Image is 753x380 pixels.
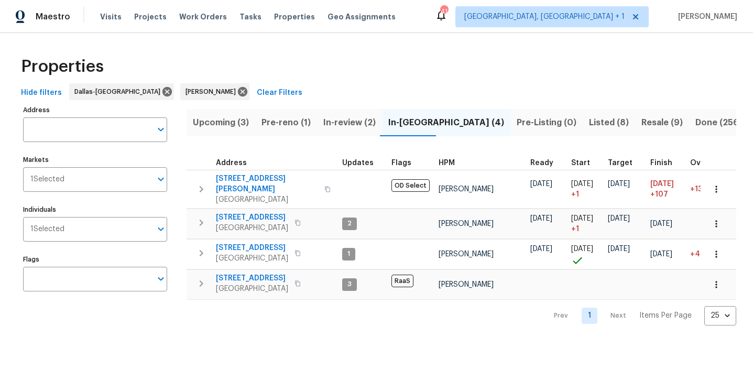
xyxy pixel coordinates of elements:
span: [DATE] [608,215,630,222]
span: Maestro [36,12,70,22]
span: [GEOGRAPHIC_DATA], [GEOGRAPHIC_DATA] + 1 [464,12,625,22]
span: [DATE] [650,251,672,258]
div: Actual renovation start date [571,159,599,167]
span: Properties [274,12,315,22]
span: Geo Assignments [328,12,396,22]
span: Listed (8) [589,115,629,130]
div: Days past target finish date [690,159,727,167]
span: [PERSON_NAME] [439,251,494,258]
span: [STREET_ADDRESS] [216,243,288,253]
td: Project started on time [567,239,604,269]
span: [PERSON_NAME] [185,86,240,97]
span: Target [608,159,632,167]
span: [DATE] [530,215,552,222]
span: Hide filters [21,86,62,100]
span: [GEOGRAPHIC_DATA] [216,194,318,205]
span: Tasks [239,13,261,20]
span: In-[GEOGRAPHIC_DATA] (4) [388,115,504,130]
a: Goto page 1 [582,308,597,324]
span: + 1 [571,224,579,234]
span: Work Orders [179,12,227,22]
span: Clear Filters [257,86,302,100]
div: Target renovation project end date [608,159,642,167]
td: Project started 1 days late [567,209,604,238]
button: Open [154,122,168,137]
div: Dallas-[GEOGRAPHIC_DATA] [69,83,174,100]
nav: Pagination Navigation [544,306,736,325]
span: Finish [650,159,672,167]
span: [STREET_ADDRESS][PERSON_NAME] [216,173,318,194]
td: 4 day(s) past target finish date [686,239,731,269]
span: [DATE] [530,180,552,188]
label: Individuals [23,207,167,213]
button: Clear Filters [253,83,307,103]
span: 2 [343,219,356,228]
span: Address [216,159,247,167]
div: Earliest renovation start date (first business day after COE or Checkout) [530,159,563,167]
button: Hide filters [17,83,66,103]
span: + 1 [571,189,579,200]
span: [STREET_ADDRESS] [216,212,288,223]
span: [GEOGRAPHIC_DATA] [216,223,288,233]
span: Projects [134,12,167,22]
td: Scheduled to finish 107 day(s) late [646,170,686,208]
span: Properties [21,61,104,72]
span: Done (256) [695,115,742,130]
span: RaaS [391,275,413,287]
button: Open [154,272,168,286]
span: +137 [690,186,707,193]
span: OD Select [391,179,430,192]
span: [DATE] [571,245,593,253]
span: Dallas-[GEOGRAPHIC_DATA] [74,86,165,97]
span: 3 [343,280,356,289]
div: [PERSON_NAME] [180,83,249,100]
label: Address [23,107,167,113]
span: +107 [650,189,668,200]
span: +4 [690,251,700,258]
span: [DATE] [530,245,552,253]
span: [PERSON_NAME] [439,281,494,288]
span: [PERSON_NAME] [439,186,494,193]
span: Pre-Listing (0) [517,115,576,130]
span: Upcoming (3) [193,115,249,130]
span: Updates [342,159,374,167]
label: Flags [23,256,167,263]
td: Project started 1 days late [567,170,604,208]
span: Overall [690,159,717,167]
span: 1 Selected [30,175,64,184]
span: [DATE] [571,215,593,222]
div: Projected renovation finish date [650,159,682,167]
td: 137 day(s) past target finish date [686,170,731,208]
span: [GEOGRAPHIC_DATA] [216,253,288,264]
span: Start [571,159,590,167]
button: Open [154,172,168,187]
span: [DATE] [571,180,593,188]
span: [PERSON_NAME] [439,220,494,227]
button: Open [154,222,168,236]
span: Resale (9) [641,115,683,130]
span: Pre-reno (1) [261,115,311,130]
span: HPM [439,159,455,167]
span: 1 Selected [30,225,64,234]
span: Ready [530,159,553,167]
span: [GEOGRAPHIC_DATA] [216,284,288,294]
span: Visits [100,12,122,22]
span: [STREET_ADDRESS] [216,273,288,284]
div: 41 [440,6,448,17]
span: [DATE] [650,180,674,188]
span: [PERSON_NAME] [674,12,737,22]
p: Items Per Page [639,310,692,321]
label: Markets [23,157,167,163]
span: In-review (2) [323,115,376,130]
span: [DATE] [650,220,672,227]
span: [DATE] [608,180,630,188]
span: 1 [343,249,354,258]
span: [DATE] [608,245,630,253]
span: Flags [391,159,411,167]
div: 25 [704,302,736,329]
